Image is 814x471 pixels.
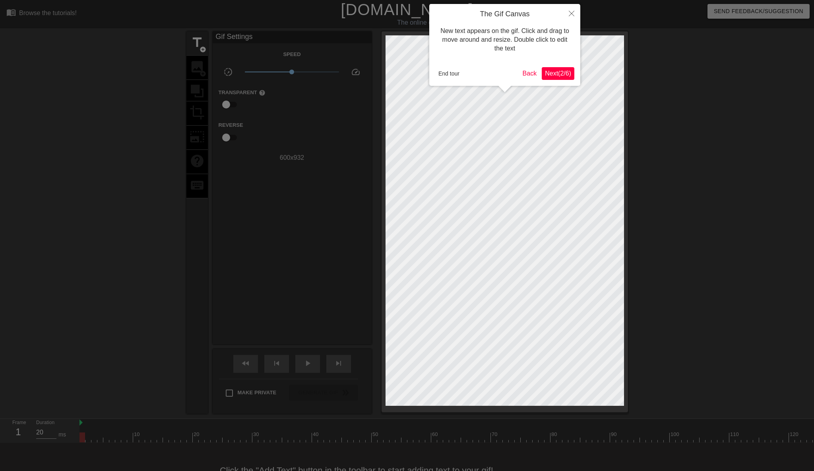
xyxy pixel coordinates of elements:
[241,359,250,368] span: fast_rewind
[190,35,205,50] span: title
[134,430,141,438] div: 10
[238,389,277,397] span: Make Private
[545,70,571,77] span: Next ( 2 / 6 )
[200,46,206,53] span: add_circle
[313,430,320,438] div: 40
[6,8,16,17] span: menu_book
[435,19,574,61] div: New text appears on the gif. Click and drag to move around and resize. Double click to edit the text
[223,67,233,77] span: slow_motion_video
[492,430,499,438] div: 70
[707,4,810,19] button: Send Feedback/Suggestion
[6,419,30,442] div: Frame
[435,10,574,19] h4: The Gif Canvas
[275,18,575,27] div: The online gif editor
[551,430,558,438] div: 80
[19,10,77,16] div: Browse the tutorials!
[259,89,266,96] span: help
[611,430,618,438] div: 90
[219,121,243,129] label: Reverse
[432,430,439,438] div: 60
[219,89,266,97] label: Transparent
[36,421,54,425] label: Duration
[519,67,540,80] button: Back
[334,359,343,368] span: skip_next
[372,430,380,438] div: 50
[730,430,740,438] div: 110
[351,67,360,77] span: speed
[194,430,201,438] div: 20
[213,153,372,163] div: 600 x 932
[58,430,66,439] div: ms
[790,430,800,438] div: 120
[542,67,574,80] button: Next
[12,425,24,439] div: 1
[253,430,260,438] div: 30
[283,50,300,58] label: Speed
[213,31,372,43] div: Gif Settings
[563,4,580,22] button: Close
[435,68,463,79] button: End tour
[272,359,281,368] span: skip_previous
[714,6,803,16] span: Send Feedback/Suggestion
[341,1,473,18] a: [DOMAIN_NAME]
[671,430,680,438] div: 100
[303,359,312,368] span: play_arrow
[6,8,77,20] a: Browse the tutorials!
